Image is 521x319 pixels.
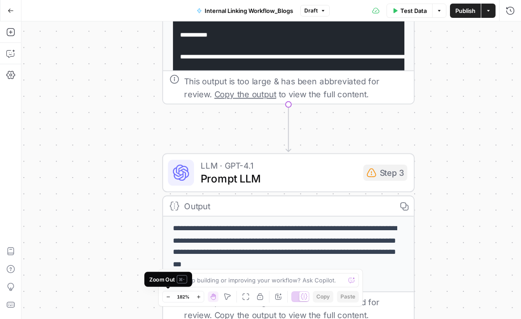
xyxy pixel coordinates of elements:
span: Paste [340,293,355,301]
span: ⌘ - [176,275,187,284]
button: Internal Linking Workflow_Blogs [191,4,298,18]
button: Publish [450,4,481,18]
div: Zoom Out [149,275,187,284]
button: Test Data [387,4,432,18]
span: LLM · GPT-4.1 [201,159,357,172]
div: This output is too large & has been abbreviated for review. to view the full content. [184,75,407,100]
span: Draft [304,7,318,15]
span: Copy the output [214,89,276,99]
button: Draft [300,5,330,17]
span: Copy [316,293,330,301]
button: Paste [337,291,359,302]
div: Step 3 [363,165,407,181]
span: 182% [177,293,189,300]
span: Test Data [400,6,427,15]
span: Internal Linking Workflow_Blogs [205,6,293,15]
g: Edge from step_1 to step_3 [286,104,291,152]
span: Publish [455,6,475,15]
div: Output [184,199,389,212]
span: Prompt LLM [201,170,357,186]
button: Copy [313,291,333,302]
